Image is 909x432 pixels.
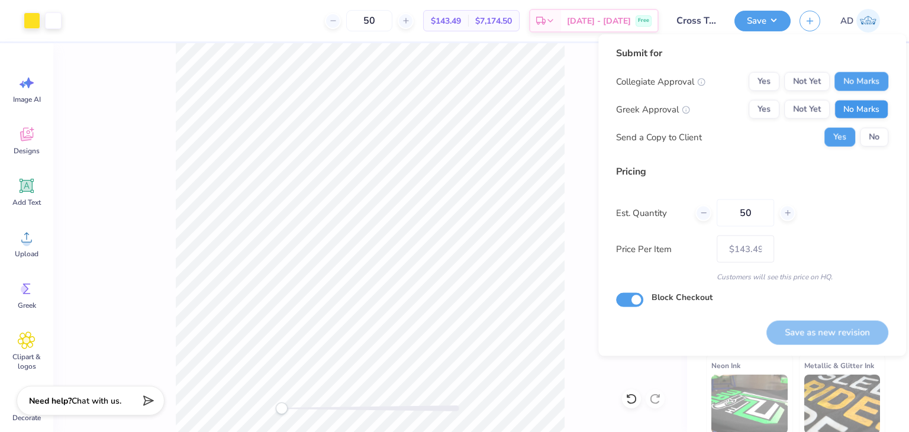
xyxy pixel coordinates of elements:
[616,46,888,60] div: Submit for
[856,9,880,33] img: Anjali Dilish
[824,128,855,147] button: Yes
[804,359,874,372] span: Metallic & Glitter Ink
[15,249,38,259] span: Upload
[616,272,888,282] div: Customers will see this price on HQ.
[784,72,830,91] button: Not Yet
[616,206,686,220] label: Est. Quantity
[734,11,791,31] button: Save
[616,165,888,179] div: Pricing
[29,395,72,407] strong: Need help?
[840,14,853,28] span: AD
[834,100,888,119] button: No Marks
[276,402,288,414] div: Accessibility label
[616,242,708,256] label: Price Per Item
[835,9,885,33] a: AD
[784,100,830,119] button: Not Yet
[475,15,512,27] span: $7,174.50
[711,359,740,372] span: Neon Ink
[717,199,774,227] input: – –
[12,198,41,207] span: Add Text
[616,75,705,88] div: Collegiate Approval
[652,291,713,304] label: Block Checkout
[616,102,690,116] div: Greek Approval
[12,413,41,423] span: Decorate
[616,130,702,144] div: Send a Copy to Client
[638,17,649,25] span: Free
[18,301,36,310] span: Greek
[749,72,779,91] button: Yes
[7,352,46,371] span: Clipart & logos
[14,146,40,156] span: Designs
[567,15,631,27] span: [DATE] - [DATE]
[13,95,41,104] span: Image AI
[72,395,121,407] span: Chat with us.
[860,128,888,147] button: No
[749,100,779,119] button: Yes
[668,9,726,33] input: Untitled Design
[834,72,888,91] button: No Marks
[431,15,461,27] span: $143.49
[346,10,392,31] input: – –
